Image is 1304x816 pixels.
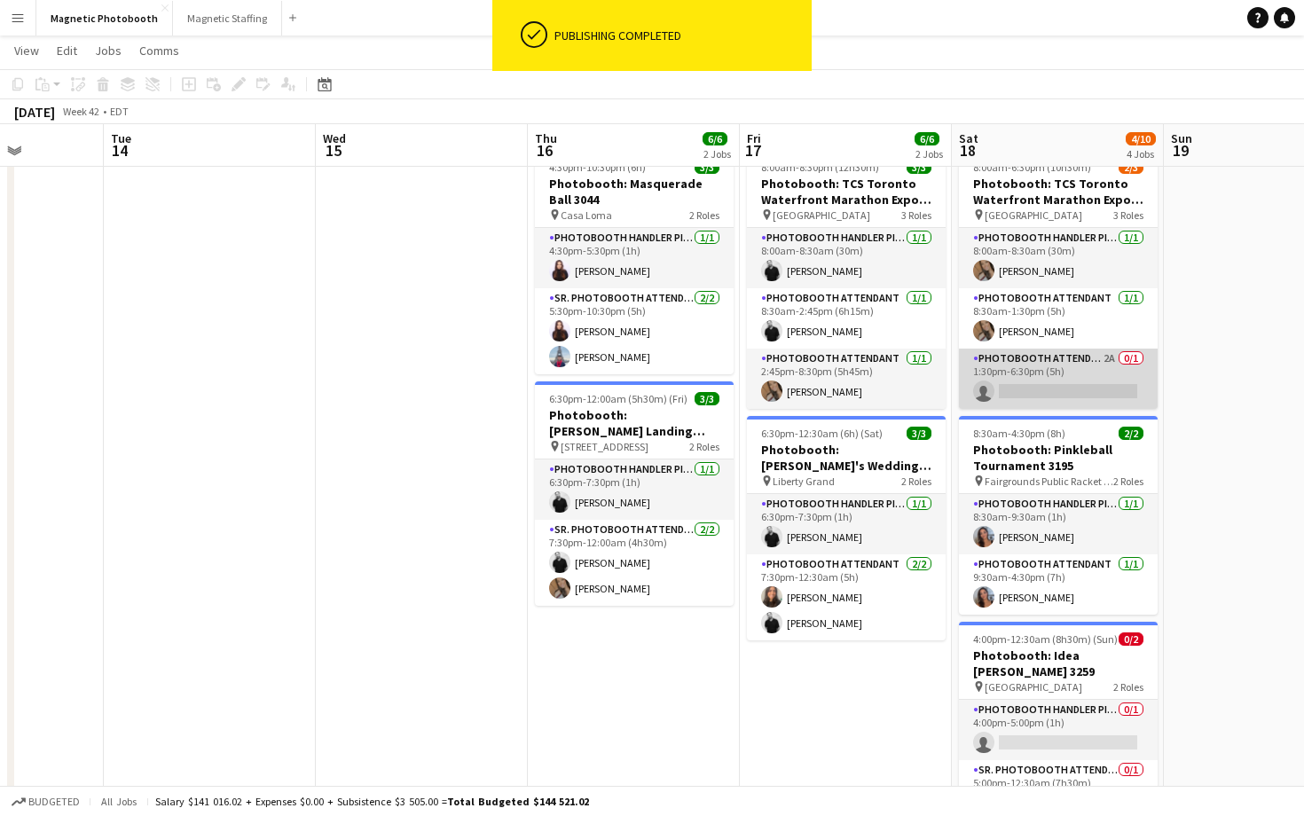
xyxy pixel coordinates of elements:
[98,795,140,808] span: All jobs
[907,161,931,174] span: 3/3
[14,103,55,121] div: [DATE]
[747,228,946,288] app-card-role: Photobooth Handler Pick-Up/Drop-Off1/18:00am-8:30am (30m)[PERSON_NAME]
[915,147,943,161] div: 2 Jobs
[773,475,835,488] span: Liberty Grand
[689,440,719,453] span: 2 Roles
[549,161,646,174] span: 4:30pm-10:30pm (6h)
[901,208,931,222] span: 3 Roles
[535,381,734,606] app-job-card: 6:30pm-12:00am (5h30m) (Fri)3/3Photobooth: [PERSON_NAME] Landing Event 3210 [STREET_ADDRESS]2 Rol...
[747,494,946,554] app-card-role: Photobooth Handler Pick-Up/Drop-Off1/16:30pm-7:30pm (1h)[PERSON_NAME]
[561,208,612,222] span: Casa Loma
[747,130,761,146] span: Fri
[747,288,946,349] app-card-role: Photobooth Attendant1/18:30am-2:45pm (6h15m)[PERSON_NAME]
[959,554,1158,615] app-card-role: Photobooth Attendant1/19:30am-4:30pm (7h)[PERSON_NAME]
[108,140,131,161] span: 14
[747,150,946,409] app-job-card: 8:00am-8:30pm (12h30m)3/3Photobooth: TCS Toronto Waterfront Marathon Expo 3641 [GEOGRAPHIC_DATA]3...
[535,288,734,374] app-card-role: Sr. Photobooth Attendant2/25:30pm-10:30pm (5h)[PERSON_NAME][PERSON_NAME]
[973,632,1118,646] span: 4:00pm-12:30am (8h30m) (Sun)
[173,1,282,35] button: Magnetic Staffing
[1113,208,1143,222] span: 3 Roles
[747,442,946,474] h3: Photobooth: [PERSON_NAME]'s Wedding 3166
[554,27,805,43] div: Publishing completed
[761,161,879,174] span: 8:00am-8:30pm (12h30m)
[1119,161,1143,174] span: 2/3
[110,105,129,118] div: EDT
[959,288,1158,349] app-card-role: Photobooth Attendant1/18:30am-1:30pm (5h)[PERSON_NAME]
[985,475,1113,488] span: Fairgrounds Public Racket Club - [GEOGRAPHIC_DATA]
[14,43,39,59] span: View
[915,132,939,145] span: 6/6
[959,150,1158,409] app-job-card: 8:00am-6:30pm (10h30m)2/3Photobooth: TCS Toronto Waterfront Marathon Expo 3641 [GEOGRAPHIC_DATA]3...
[57,43,77,59] span: Edit
[959,349,1158,409] app-card-role: Photobooth Attendant2A0/11:30pm-6:30pm (5h)
[561,440,648,453] span: [STREET_ADDRESS]
[95,43,122,59] span: Jobs
[956,140,978,161] span: 18
[973,161,1091,174] span: 8:00am-6:30pm (10h30m)
[1127,147,1155,161] div: 4 Jobs
[703,132,727,145] span: 6/6
[689,208,719,222] span: 2 Roles
[959,442,1158,474] h3: Photobooth: Pinkleball Tournament 3195
[535,228,734,288] app-card-role: Photobooth Handler Pick-Up/Drop-Off1/14:30pm-5:30pm (1h)[PERSON_NAME]
[959,647,1158,679] h3: Photobooth: Idea [PERSON_NAME] 3259
[111,130,131,146] span: Tue
[535,176,734,208] h3: Photobooth: Masquerade Ball 3044
[28,796,80,808] span: Budgeted
[132,39,186,62] a: Comms
[1168,140,1192,161] span: 19
[9,792,82,812] button: Budgeted
[532,140,557,161] span: 16
[703,147,731,161] div: 2 Jobs
[773,208,870,222] span: [GEOGRAPHIC_DATA]
[535,150,734,374] app-job-card: 4:30pm-10:30pm (6h)3/3Photobooth: Masquerade Ball 3044 Casa Loma2 RolesPhotobooth Handler Pick-Up...
[747,554,946,640] app-card-role: Photobooth Attendant2/27:30pm-12:30am (5h)[PERSON_NAME][PERSON_NAME]
[1113,475,1143,488] span: 2 Roles
[1119,427,1143,440] span: 2/2
[36,1,173,35] button: Magnetic Photobooth
[959,228,1158,288] app-card-role: Photobooth Handler Pick-Up/Drop-Off1/18:00am-8:30am (30m)[PERSON_NAME]
[744,140,761,161] span: 17
[139,43,179,59] span: Comms
[535,459,734,520] app-card-role: Photobooth Handler Pick-Up/Drop-Off1/16:30pm-7:30pm (1h)[PERSON_NAME]
[447,795,589,808] span: Total Budgeted $144 521.02
[985,208,1082,222] span: [GEOGRAPHIC_DATA]
[695,392,719,405] span: 3/3
[695,161,719,174] span: 3/3
[959,130,978,146] span: Sat
[155,795,589,808] div: Salary $141 016.02 + Expenses $0.00 + Subsistence $3 505.00 =
[549,392,687,405] span: 6:30pm-12:00am (5h30m) (Fri)
[901,475,931,488] span: 2 Roles
[1119,632,1143,646] span: 0/2
[761,427,883,440] span: 6:30pm-12:30am (6h) (Sat)
[320,140,346,161] span: 15
[747,416,946,640] app-job-card: 6:30pm-12:30am (6h) (Sat)3/3Photobooth: [PERSON_NAME]'s Wedding 3166 Liberty Grand2 RolesPhotoboo...
[1113,680,1143,694] span: 2 Roles
[535,407,734,439] h3: Photobooth: [PERSON_NAME] Landing Event 3210
[907,427,931,440] span: 3/3
[323,130,346,146] span: Wed
[959,494,1158,554] app-card-role: Photobooth Handler Pick-Up/Drop-Off1/18:30am-9:30am (1h)[PERSON_NAME]
[88,39,129,62] a: Jobs
[1171,130,1192,146] span: Sun
[959,700,1158,760] app-card-role: Photobooth Handler Pick-Up/Drop-Off0/14:00pm-5:00pm (1h)
[747,176,946,208] h3: Photobooth: TCS Toronto Waterfront Marathon Expo 3641
[1126,132,1156,145] span: 4/10
[535,130,557,146] span: Thu
[959,176,1158,208] h3: Photobooth: TCS Toronto Waterfront Marathon Expo 3641
[535,520,734,606] app-card-role: Sr. Photobooth Attendant2/27:30pm-12:00am (4h30m)[PERSON_NAME][PERSON_NAME]
[973,427,1065,440] span: 8:30am-4:30pm (8h)
[747,349,946,409] app-card-role: Photobooth Attendant1/12:45pm-8:30pm (5h45m)[PERSON_NAME]
[985,680,1082,694] span: [GEOGRAPHIC_DATA]
[7,39,46,62] a: View
[959,416,1158,615] app-job-card: 8:30am-4:30pm (8h)2/2Photobooth: Pinkleball Tournament 3195 Fairgrounds Public Racket Club - [GEO...
[50,39,84,62] a: Edit
[59,105,103,118] span: Week 42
